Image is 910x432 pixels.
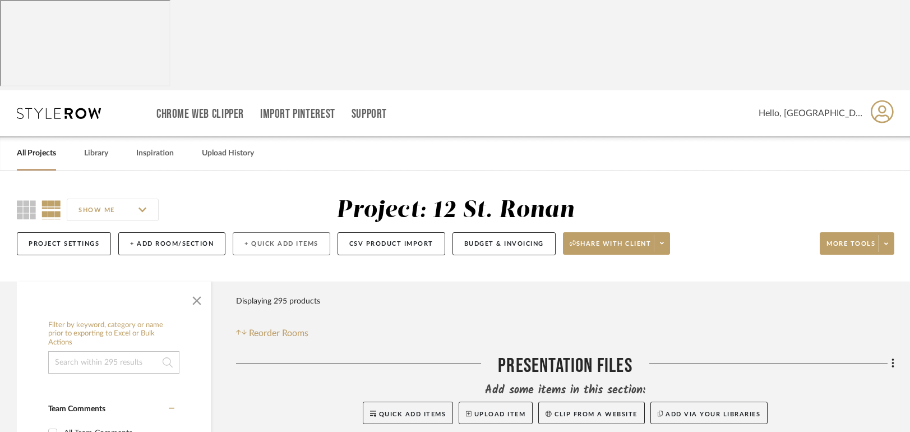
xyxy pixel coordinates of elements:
button: Add via your libraries [650,402,768,424]
a: Import Pinterest [260,109,335,119]
h6: Filter by keyword, category or name prior to exporting to Excel or Bulk Actions [48,321,179,347]
a: All Projects [17,146,56,161]
div: Displaying 295 products [236,290,320,312]
div: Add some items in this section: [236,383,894,398]
span: Team Comments [48,405,105,413]
span: Share with client [570,240,652,256]
button: Upload Item [459,402,533,424]
input: Search within 295 results [48,351,179,374]
button: Share with client [563,232,671,255]
span: Reorder Rooms [249,327,308,340]
a: Support [352,109,387,119]
span: Quick Add Items [379,411,446,417]
div: Project: 12 St. Ronan [336,199,574,222]
button: Clip from a website [538,402,644,424]
a: Chrome Web Clipper [156,109,244,119]
a: Library [84,146,108,161]
span: More tools [826,240,875,256]
button: Reorder Rooms [236,327,308,340]
button: CSV Product Import [338,232,445,255]
button: Budget & Invoicing [452,232,556,255]
a: Inspiration [136,146,174,161]
span: Hello, [GEOGRAPHIC_DATA] [759,107,862,120]
button: Project Settings [17,232,111,255]
a: Upload History [202,146,254,161]
button: More tools [820,232,894,255]
button: Close [186,287,208,310]
button: + Add Room/Section [118,232,225,255]
button: Quick Add Items [363,402,454,424]
button: + Quick Add Items [233,232,330,255]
